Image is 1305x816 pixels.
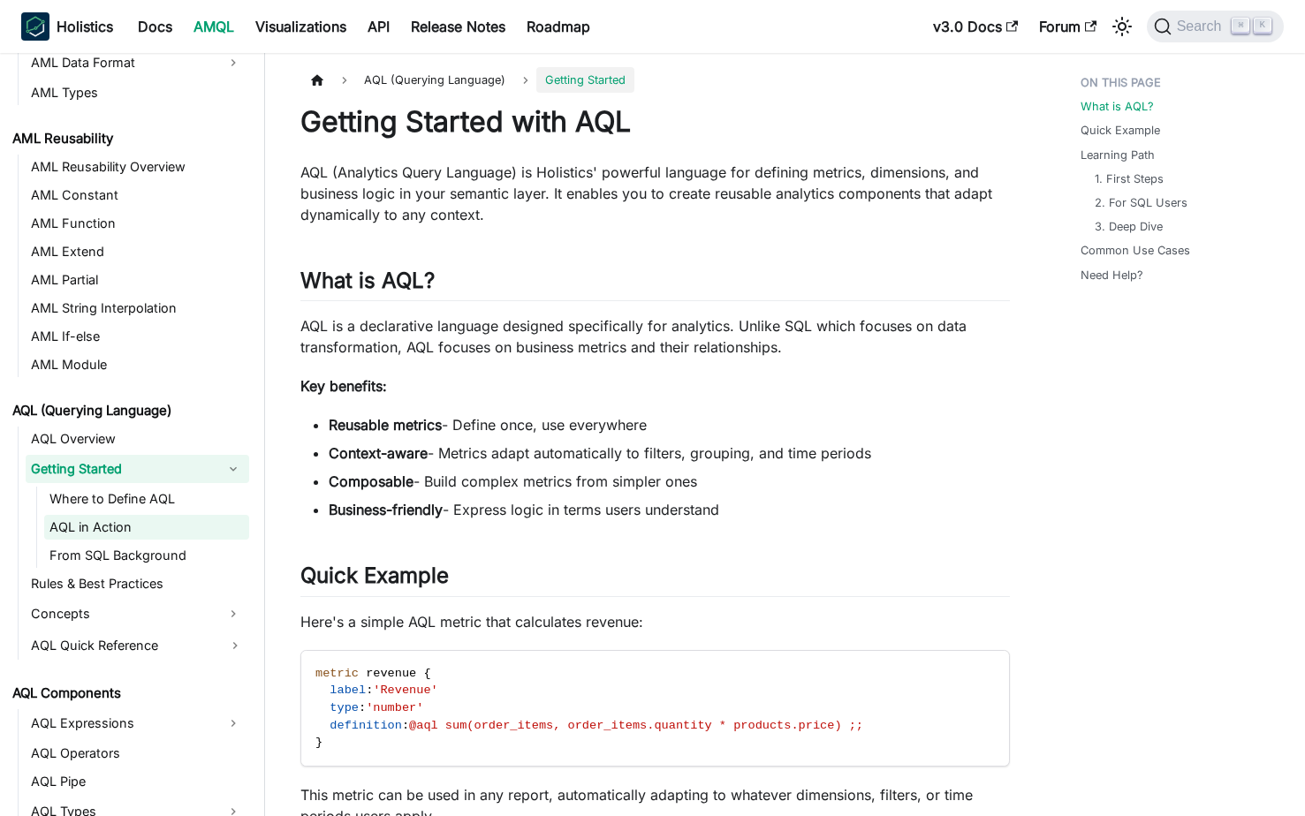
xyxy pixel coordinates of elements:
kbd: ⌘ [1232,18,1249,34]
h1: Getting Started with AQL [300,104,1010,140]
strong: Reusable metrics [329,416,442,434]
a: AQL Overview [26,427,249,451]
span: } [315,736,322,749]
a: AML Data Format [26,49,217,77]
strong: Business-friendly [329,501,443,518]
span: type [330,701,359,714]
a: Rules & Best Practices [26,571,249,596]
a: API [357,12,400,41]
a: AQL Operators [26,741,249,766]
a: Visualizations [245,12,357,41]
a: HolisticsHolistics [21,12,113,41]
a: AQL Pipe [26,769,249,794]
span: Search [1172,19,1233,34]
a: AML Module [26,352,249,377]
li: - Build complex metrics from simpler ones [329,471,1010,492]
a: From SQL Background [44,543,249,568]
a: v3.0 Docs [922,12,1028,41]
span: metric [315,667,359,680]
a: Getting Started [26,455,217,483]
span: definition [330,719,402,732]
a: Need Help? [1081,267,1143,283]
button: Search (Command+K) [1147,11,1284,42]
a: AML Function [26,211,249,236]
strong: Composable [329,472,414,490]
a: Roadmap [516,12,601,41]
span: AQL (Querying Language) [355,67,514,93]
span: { [423,667,430,680]
a: 1. First Steps [1095,170,1164,187]
span: : [402,719,409,732]
span: 'Revenue' [373,684,437,697]
a: AQL Components [7,681,249,706]
nav: Breadcrumbs [300,67,1010,93]
a: AML String Interpolation [26,296,249,321]
p: Here's a simple AQL metric that calculates revenue: [300,611,1010,632]
strong: Key benefits: [300,377,387,395]
a: Forum [1028,12,1107,41]
a: Common Use Cases [1081,242,1190,259]
a: AQL (Querying Language) [7,398,249,423]
a: Learning Path [1081,147,1155,163]
a: Docs [127,12,183,41]
button: Expand sidebar category 'AQL Expressions' [217,709,249,737]
kbd: K [1254,18,1271,34]
a: AQL Quick Reference [26,631,249,660]
h2: Quick Example [300,563,1010,596]
span: @aql sum(order_items, order_items.quantity * products.price) ;; [409,719,863,732]
span: Getting Started [536,67,634,93]
a: Where to Define AQL [44,487,249,511]
a: AML If-else [26,324,249,349]
b: Holistics [57,16,113,37]
button: Expand sidebar category 'Concepts' [217,600,249,628]
a: AML Types [26,80,249,105]
button: Expand sidebar category 'AML Data Format' [217,49,249,77]
a: AQL Expressions [26,709,217,737]
li: - Metrics adapt automatically to filters, grouping, and time periods [329,442,1010,464]
a: AMQL [183,12,245,41]
span: revenue [366,667,416,680]
a: AML Constant [26,183,249,208]
a: 3. Deep Dive [1095,218,1163,235]
span: : [366,684,373,697]
a: AQL in Action [44,515,249,540]
li: - Express logic in terms users understand [329,499,1010,520]
a: AML Partial [26,268,249,292]
a: AML Reusability Overview [26,155,249,179]
img: Holistics [21,12,49,41]
li: - Define once, use everywhere [329,414,1010,435]
a: What is AQL? [1081,98,1154,115]
strong: Context-aware [329,444,428,462]
a: Concepts [26,600,217,628]
a: AML Reusability [7,126,249,151]
h2: What is AQL? [300,268,1010,301]
p: AQL (Analytics Query Language) is Holistics' powerful language for defining metrics, dimensions, ... [300,162,1010,225]
a: Release Notes [400,12,516,41]
a: Quick Example [1081,122,1160,139]
a: 2. For SQL Users [1095,194,1187,211]
a: Home page [300,67,334,93]
button: Collapse sidebar category 'Getting Started' [217,455,249,483]
a: AML Extend [26,239,249,264]
span: : [359,701,366,714]
span: label [330,684,366,697]
p: AQL is a declarative language designed specifically for analytics. Unlike SQL which focuses on da... [300,315,1010,358]
button: Switch between dark and light mode (currently light mode) [1108,12,1136,41]
span: 'number' [366,701,423,714]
